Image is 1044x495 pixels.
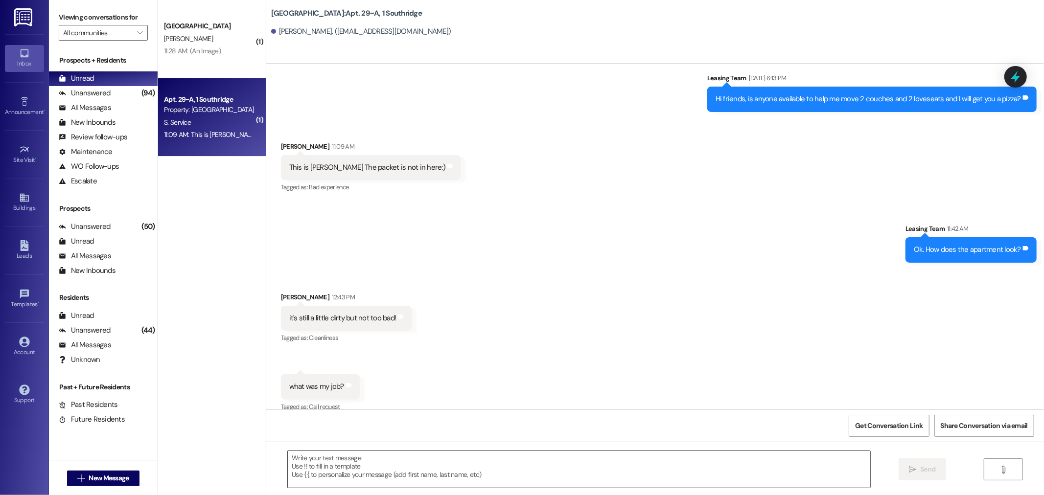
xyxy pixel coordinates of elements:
[59,355,100,365] div: Unknown
[309,403,340,411] span: Call request
[59,88,111,98] div: Unanswered
[289,162,445,173] div: This is [PERSON_NAME] The packet is not in here:)
[5,334,44,360] a: Account
[281,180,461,194] div: Tagged as:
[5,189,44,216] a: Buildings
[59,132,127,142] div: Review follow-ups
[899,458,946,480] button: Send
[945,224,969,234] div: 11:42 AM
[49,203,158,214] div: Prospects
[77,474,85,482] i: 
[716,94,1021,104] div: Hi friends, is anyone available to help me move 2 couches and 2 loveseats and I will get you a pi...
[59,325,111,336] div: Unanswered
[59,117,116,128] div: New Inbounds
[59,266,116,276] div: New Inbounds
[281,292,412,306] div: [PERSON_NAME]
[999,466,1007,473] i: 
[289,382,344,392] div: what was my job?
[855,421,923,431] span: Get Conversation Link
[281,400,360,414] div: Tagged as:
[909,466,916,473] i: 
[5,45,44,71] a: Inbox
[905,224,1037,237] div: Leasing Team
[59,161,119,172] div: WO Follow-ups
[309,334,339,342] span: Cleanliness
[271,26,451,37] div: [PERSON_NAME]. ([EMAIL_ADDRESS][DOMAIN_NAME])
[44,107,45,114] span: •
[59,414,125,425] div: Future Residents
[59,236,94,247] div: Unread
[164,34,213,43] span: [PERSON_NAME]
[59,222,111,232] div: Unanswered
[329,141,354,152] div: 11:09 AM
[59,10,148,25] label: Viewing conversations for
[707,73,1037,87] div: Leasing Team
[5,286,44,312] a: Templates •
[59,73,94,84] div: Unread
[289,313,396,323] div: it's still a little dirty but not too bad!
[309,183,349,191] span: Bad experience
[164,118,191,127] span: S. Service
[746,73,787,83] div: [DATE] 6:13 PM
[934,415,1034,437] button: Share Conversation via email
[59,103,111,113] div: All Messages
[5,237,44,264] a: Leads
[139,323,158,338] div: (44)
[137,29,142,37] i: 
[329,292,355,302] div: 12:43 PM
[49,382,158,392] div: Past + Future Residents
[139,219,158,234] div: (50)
[59,147,113,157] div: Maintenance
[49,292,158,303] div: Residents
[59,311,94,321] div: Unread
[49,55,158,66] div: Prospects + Residents
[89,473,129,483] span: New Message
[941,421,1028,431] span: Share Conversation via email
[59,340,111,350] div: All Messages
[5,382,44,408] a: Support
[14,8,34,26] img: ResiDesk Logo
[281,141,461,155] div: [PERSON_NAME]
[849,415,929,437] button: Get Conversation Link
[38,299,39,306] span: •
[67,471,139,486] button: New Message
[164,46,221,55] div: 11:28 AM: (An Image)
[164,130,333,139] div: 11:09 AM: This is [PERSON_NAME] The packet is not in here:)
[920,464,935,474] span: Send
[63,25,132,41] input: All communities
[164,94,255,105] div: Apt. 29~A, 1 Southridge
[281,331,412,345] div: Tagged as:
[271,8,422,19] b: [GEOGRAPHIC_DATA]: Apt. 29~A, 1 Southridge
[164,105,255,115] div: Property: [GEOGRAPHIC_DATA]
[59,400,118,410] div: Past Residents
[164,21,255,31] div: [GEOGRAPHIC_DATA]
[59,176,97,186] div: Escalate
[914,245,1021,255] div: Ok. How does the apartment look?
[35,155,37,162] span: •
[139,86,158,101] div: (94)
[5,141,44,168] a: Site Visit •
[59,251,111,261] div: All Messages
